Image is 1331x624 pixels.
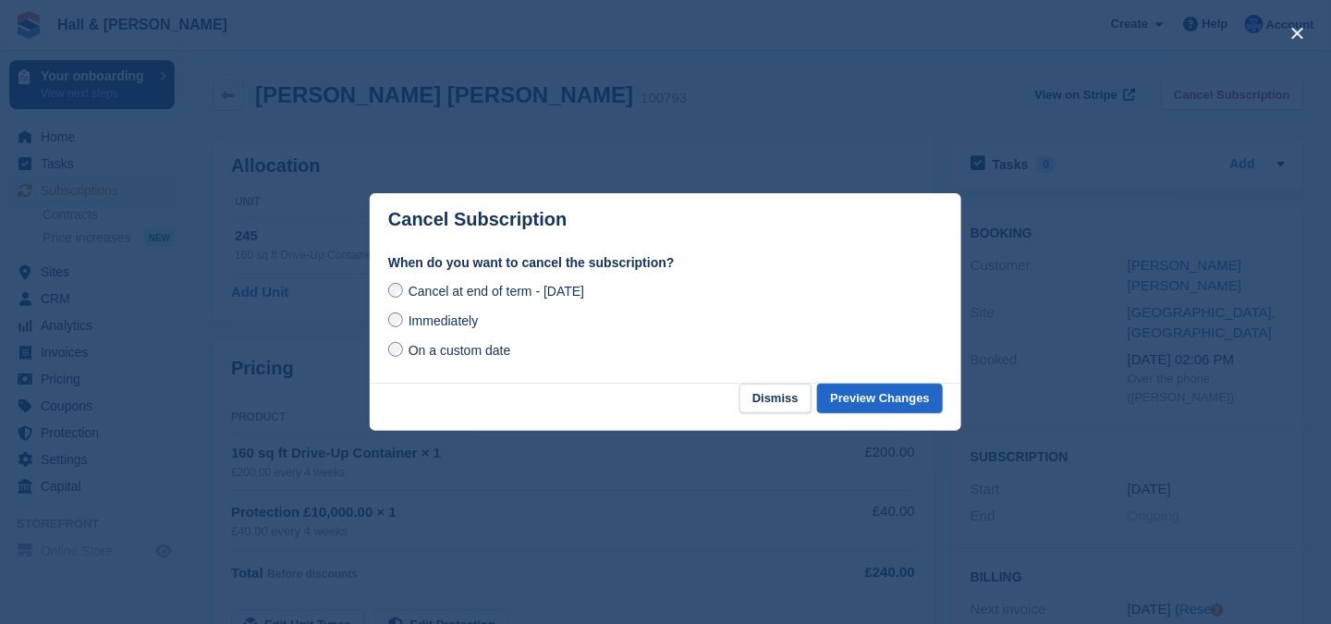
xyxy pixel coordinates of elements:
[388,253,943,273] label: When do you want to cancel the subscription?
[388,209,567,230] p: Cancel Subscription
[817,384,943,414] button: Preview Changes
[739,384,812,414] button: Dismiss
[409,343,511,358] span: On a custom date
[388,283,403,298] input: Cancel at end of term - [DATE]
[1283,18,1313,48] button: close
[409,284,584,299] span: Cancel at end of term - [DATE]
[388,342,403,357] input: On a custom date
[409,313,478,328] span: Immediately
[388,312,403,327] input: Immediately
